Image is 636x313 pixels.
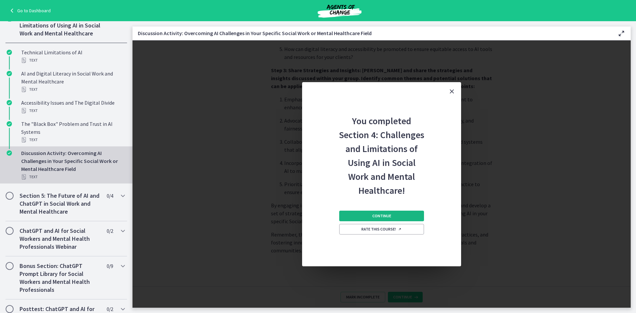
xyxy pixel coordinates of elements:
[7,121,12,127] i: Completed
[7,150,12,156] i: Completed
[398,227,402,231] i: Opens in a new window
[21,85,125,93] div: Text
[339,224,424,235] a: Rate this course! Opens in a new window
[107,305,113,313] span: 0 / 2
[21,136,125,144] div: Text
[21,149,125,181] div: Discussion Activity: Overcoming AI Challenges in Your Specific Social Work or Mental Healthcare F...
[361,227,402,232] span: Rate this course!
[7,71,12,76] i: Completed
[21,99,125,115] div: Accessibility Issues and The Digital Divide
[21,70,125,93] div: AI and Digital Literacy in Social Work and Mental Healthcare
[300,3,379,19] img: Agents of Change
[20,14,100,37] h2: Section 4: Challenges and Limitations of Using AI in Social Work and Mental Healthcare
[443,82,461,101] button: Close
[7,50,12,55] i: Completed
[21,173,125,181] div: Text
[20,227,100,251] h2: ChatGPT and AI for Social Workers and Mental Health Professionals Webinar
[21,107,125,115] div: Text
[339,211,424,221] button: Continue
[21,48,125,64] div: Technical Limitations of AI
[338,101,425,197] h2: You completed Section 4: Challenges and Limitations of Using AI in Social Work and Mental Healthc...
[107,227,113,235] span: 0 / 2
[20,192,100,216] h2: Section 5: The Future of AI and ChatGPT in Social Work and Mental Healthcare
[7,100,12,105] i: Completed
[21,120,125,144] div: The "Black Box" Problem and Trust in AI Systems
[372,213,391,219] span: Continue
[107,192,113,200] span: 0 / 4
[8,7,51,15] a: Go to Dashboard
[107,262,113,270] span: 0 / 9
[138,29,607,37] h3: Discussion Activity: Overcoming AI Challenges in Your Specific Social Work or Mental Healthcare F...
[20,262,100,294] h2: Bonus Section: ChatGPT Prompt Library for Social Workers and Mental Health Professionals
[21,56,125,64] div: Text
